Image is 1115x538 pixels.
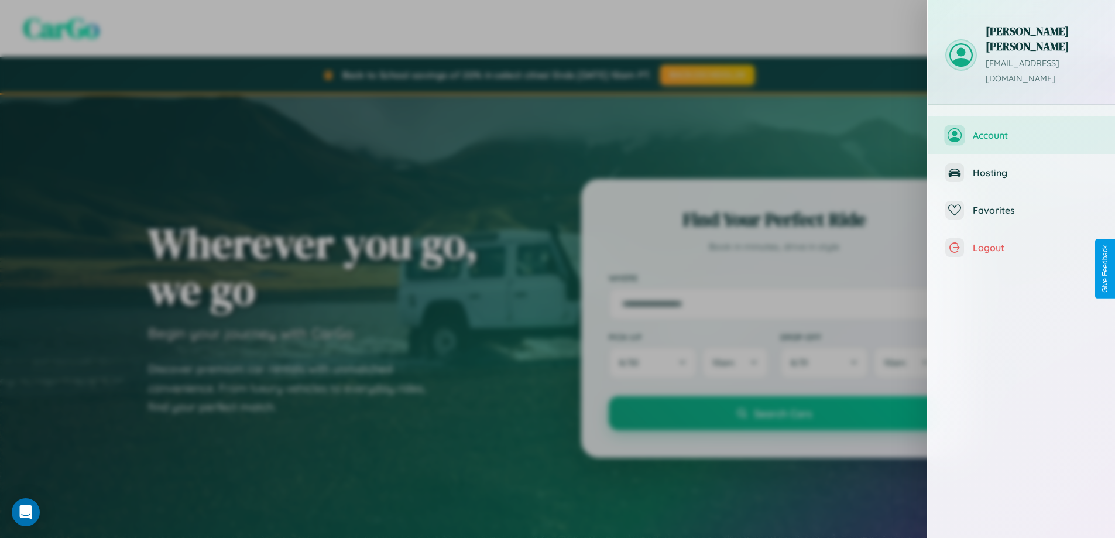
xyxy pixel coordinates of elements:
button: Hosting [928,154,1115,191]
span: Hosting [973,167,1097,179]
p: [EMAIL_ADDRESS][DOMAIN_NAME] [986,56,1097,87]
span: Account [973,129,1097,141]
h3: [PERSON_NAME] [PERSON_NAME] [986,23,1097,54]
button: Logout [928,229,1115,266]
span: Favorites [973,204,1097,216]
div: Give Feedback [1101,245,1109,293]
button: Account [928,116,1115,154]
div: Open Intercom Messenger [12,498,40,526]
button: Favorites [928,191,1115,229]
span: Logout [973,242,1097,253]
